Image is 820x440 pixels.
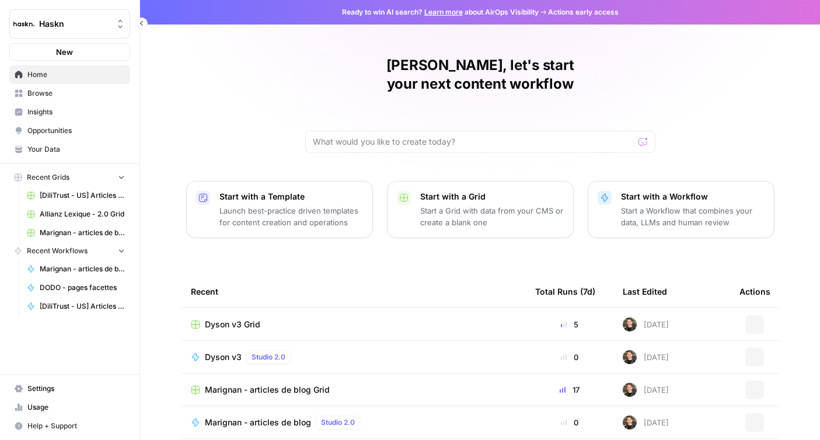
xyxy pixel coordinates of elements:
div: [DATE] [623,350,669,364]
a: Dyson v3 Grid [191,319,517,330]
button: Start with a TemplateLaunch best-practice driven templates for content creation and operations [186,181,373,238]
img: uhgcgt6zpiex4psiaqgkk0ok3li6 [623,317,637,331]
p: Start a Workflow that combines your data, LLMs and human review [621,205,765,228]
a: DODO - pages facettes [22,278,130,297]
img: uhgcgt6zpiex4psiaqgkk0ok3li6 [623,415,637,429]
span: Recent Grids [27,172,69,183]
span: Studio 2.0 [252,352,285,362]
button: Help + Support [9,417,130,435]
span: Recent Workflows [27,246,88,256]
input: What would you like to create today? [313,136,634,148]
a: Your Data [9,140,130,159]
p: Start with a Grid [420,191,564,202]
span: Settings [27,383,125,394]
div: Last Edited [623,275,667,308]
span: Ready to win AI search? about AirOps Visibility [342,7,539,18]
a: Insights [9,103,130,121]
span: Marignan - articles de blog [40,264,125,274]
span: Marignan - articles de blog Grid [205,384,330,396]
span: [DiliTrust - US] Articles de blog 700-1000 mots [40,301,125,312]
button: New [9,43,130,61]
span: Insights [27,107,125,117]
button: Start with a WorkflowStart a Workflow that combines your data, LLMs and human review [588,181,774,238]
img: uhgcgt6zpiex4psiaqgkk0ok3li6 [623,383,637,397]
span: Home [27,69,125,80]
div: 0 [535,417,604,428]
a: Marignan - articles de blog [22,260,130,278]
button: Start with a GridStart a Grid with data from your CMS or create a blank one [387,181,574,238]
span: New [56,46,73,58]
div: [DATE] [623,383,669,397]
a: Dyson v3Studio 2.0 [191,350,517,364]
span: Actions early access [548,7,619,18]
div: Actions [739,275,770,308]
div: 17 [535,384,604,396]
a: [DiliTrust - US] Articles de blog 700-1000 mots [22,297,130,316]
span: Dyson v3 Grid [205,319,260,330]
a: Allianz Lexique - 2.0 Grid [22,205,130,224]
div: Recent [191,275,517,308]
a: Learn more [424,8,463,16]
a: Home [9,65,130,84]
button: Recent Grids [9,169,130,186]
span: Dyson v3 [205,351,242,363]
a: Marignan - articles de blogStudio 2.0 [191,415,517,429]
span: Studio 2.0 [321,417,355,428]
a: Marignan - articles de blog Grid [191,384,517,396]
div: [DATE] [623,415,669,429]
span: Marignan - articles de blog [205,417,311,428]
p: Start with a Template [219,191,363,202]
h1: [PERSON_NAME], let's start your next content workflow [305,56,655,93]
a: Browse [9,84,130,103]
div: Total Runs (7d) [535,275,595,308]
span: Help + Support [27,421,125,431]
a: Usage [9,398,130,417]
span: Usage [27,402,125,413]
span: [DiliTrust - US] Articles de blog 700-1000 mots Grid [40,190,125,201]
a: Opportunities [9,121,130,140]
div: 0 [535,351,604,363]
span: Allianz Lexique - 2.0 Grid [40,209,125,219]
img: Haskn Logo [13,13,34,34]
button: Workspace: Haskn [9,9,130,39]
img: uhgcgt6zpiex4psiaqgkk0ok3li6 [623,350,637,364]
button: Recent Workflows [9,242,130,260]
span: Marignan - articles de blog Grid [40,228,125,238]
p: Launch best-practice driven templates for content creation and operations [219,205,363,228]
a: [DiliTrust - US] Articles de blog 700-1000 mots Grid [22,186,130,205]
span: Opportunities [27,125,125,136]
a: Settings [9,379,130,398]
p: Start a Grid with data from your CMS or create a blank one [420,205,564,228]
div: 5 [535,319,604,330]
p: Start with a Workflow [621,191,765,202]
span: Your Data [27,144,125,155]
span: Haskn [39,18,110,30]
span: Browse [27,88,125,99]
div: [DATE] [623,317,669,331]
span: DODO - pages facettes [40,282,125,293]
a: Marignan - articles de blog Grid [22,224,130,242]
